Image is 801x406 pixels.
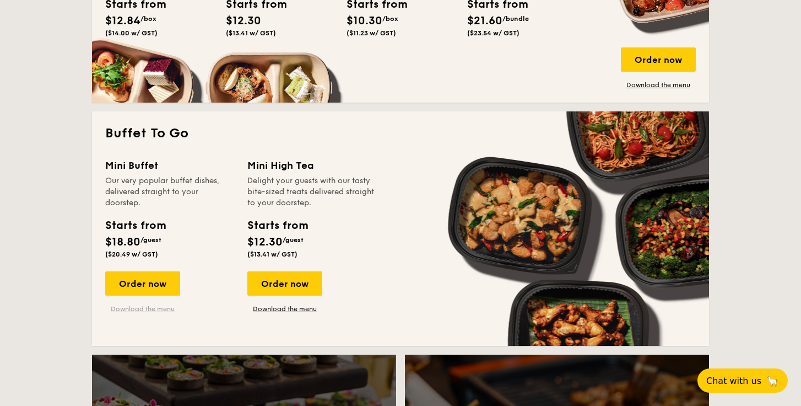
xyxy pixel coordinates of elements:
[766,375,779,387] span: 🦙
[140,15,156,23] span: /box
[247,271,322,296] div: Order now
[140,236,161,244] span: /guest
[105,125,696,142] h2: Buffet To Go
[247,217,307,234] div: Starts from
[105,217,165,234] div: Starts from
[105,158,234,173] div: Mini Buffet
[105,271,180,296] div: Order now
[347,29,396,37] span: ($11.23 w/ GST)
[467,14,502,28] span: $21.60
[105,175,234,209] div: Our very popular buffet dishes, delivered straight to your doorstep.
[105,304,180,313] a: Download the menu
[621,47,696,72] div: Order now
[502,15,529,23] span: /bundle
[382,15,398,23] span: /box
[105,250,158,258] span: ($20.49 w/ GST)
[105,14,140,28] span: $12.84
[226,14,261,28] span: $12.30
[105,29,158,37] span: ($14.00 w/ GST)
[247,175,376,209] div: Delight your guests with our tasty bite-sized treats delivered straight to your doorstep.
[247,236,283,249] span: $12.30
[347,14,382,28] span: $10.30
[621,81,696,89] a: Download the menu
[467,29,519,37] span: ($23.54 w/ GST)
[247,158,376,173] div: Mini High Tea
[247,250,297,258] span: ($13.41 w/ GST)
[697,368,788,393] button: Chat with us🦙
[105,236,140,249] span: $18.80
[226,29,276,37] span: ($13.41 w/ GST)
[247,304,322,313] a: Download the menu
[706,376,761,386] span: Chat with us
[283,236,304,244] span: /guest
